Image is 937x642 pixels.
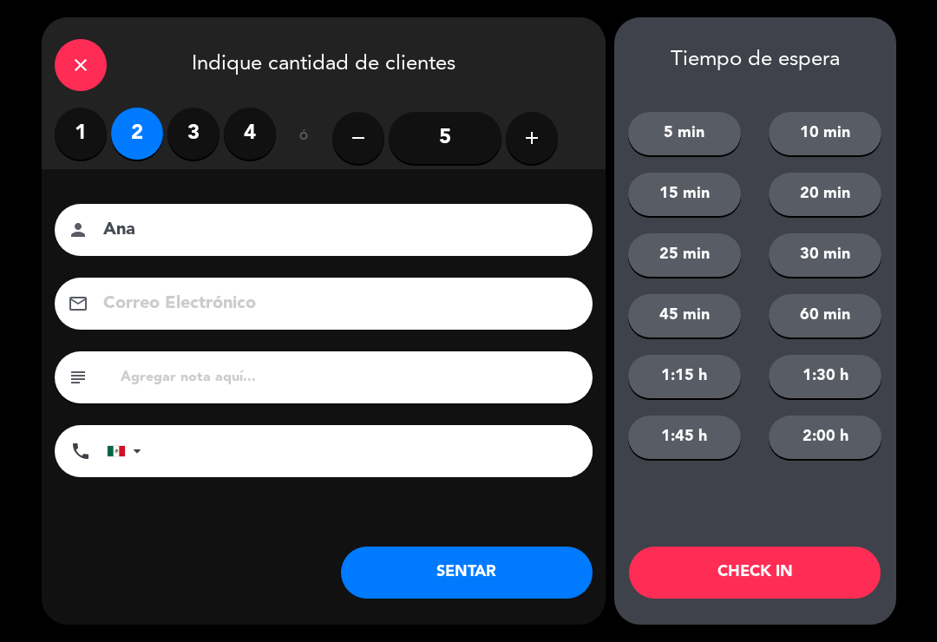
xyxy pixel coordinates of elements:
[68,293,88,314] i: email
[769,355,881,398] button: 1:30 h
[102,289,570,319] input: Correo Electrónico
[769,112,881,155] button: 10 min
[70,55,91,75] i: close
[68,367,88,388] i: subject
[769,173,881,216] button: 20 min
[348,128,369,148] i: remove
[628,416,741,459] button: 1:45 h
[769,233,881,277] button: 30 min
[276,108,332,168] div: ó
[628,173,741,216] button: 15 min
[224,108,276,160] label: 4
[628,112,741,155] button: 5 min
[332,112,384,164] button: remove
[108,426,147,476] div: Mexico (México): +52
[506,112,558,164] button: add
[167,108,220,160] label: 3
[521,128,542,148] i: add
[628,294,741,337] button: 45 min
[111,108,163,160] label: 2
[769,294,881,337] button: 60 min
[55,108,107,160] label: 1
[614,48,896,73] div: Tiempo de espera
[42,17,606,108] div: Indique cantidad de clientes
[628,233,741,277] button: 25 min
[119,365,580,390] input: Agregar nota aquí...
[102,215,570,246] input: Nombre del cliente
[68,219,88,240] i: person
[628,355,741,398] button: 1:15 h
[341,547,593,599] button: SENTAR
[70,441,91,462] i: phone
[769,416,881,459] button: 2:00 h
[629,547,881,599] button: CHECK IN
